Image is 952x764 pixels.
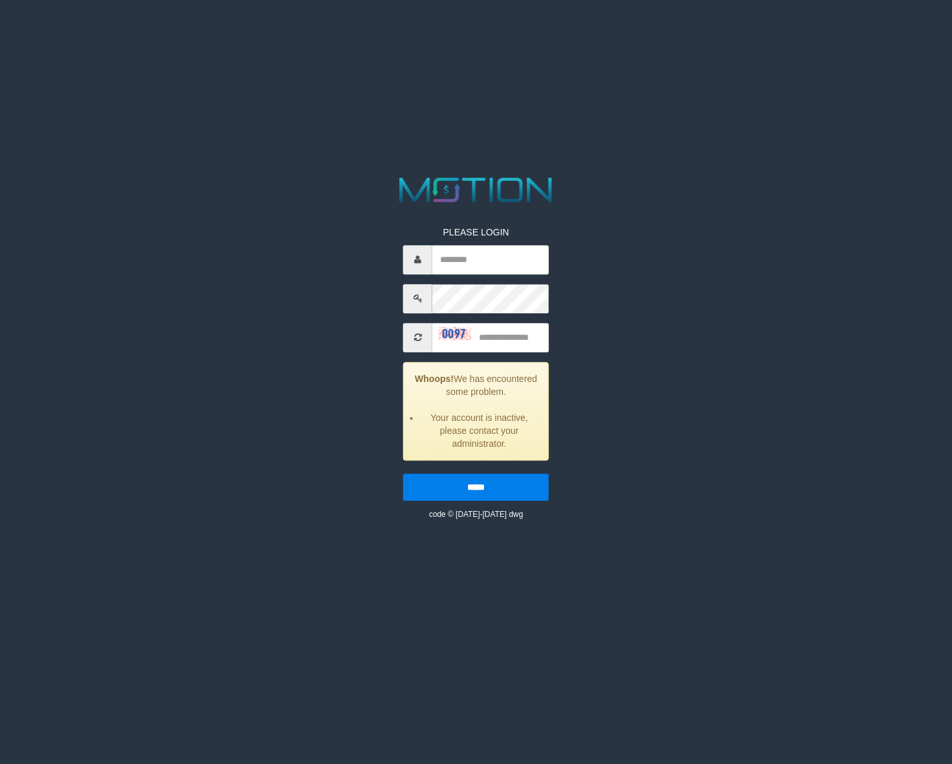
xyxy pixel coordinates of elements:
strong: Whoops! [415,374,454,384]
img: captcha [439,327,471,340]
img: MOTION_logo.png [393,173,559,206]
p: PLEASE LOGIN [403,226,549,239]
li: Your account is inactive, please contact your administrator. [420,411,539,450]
small: code © [DATE]-[DATE] dwg [429,510,523,519]
div: We has encountered some problem. [403,362,549,460]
